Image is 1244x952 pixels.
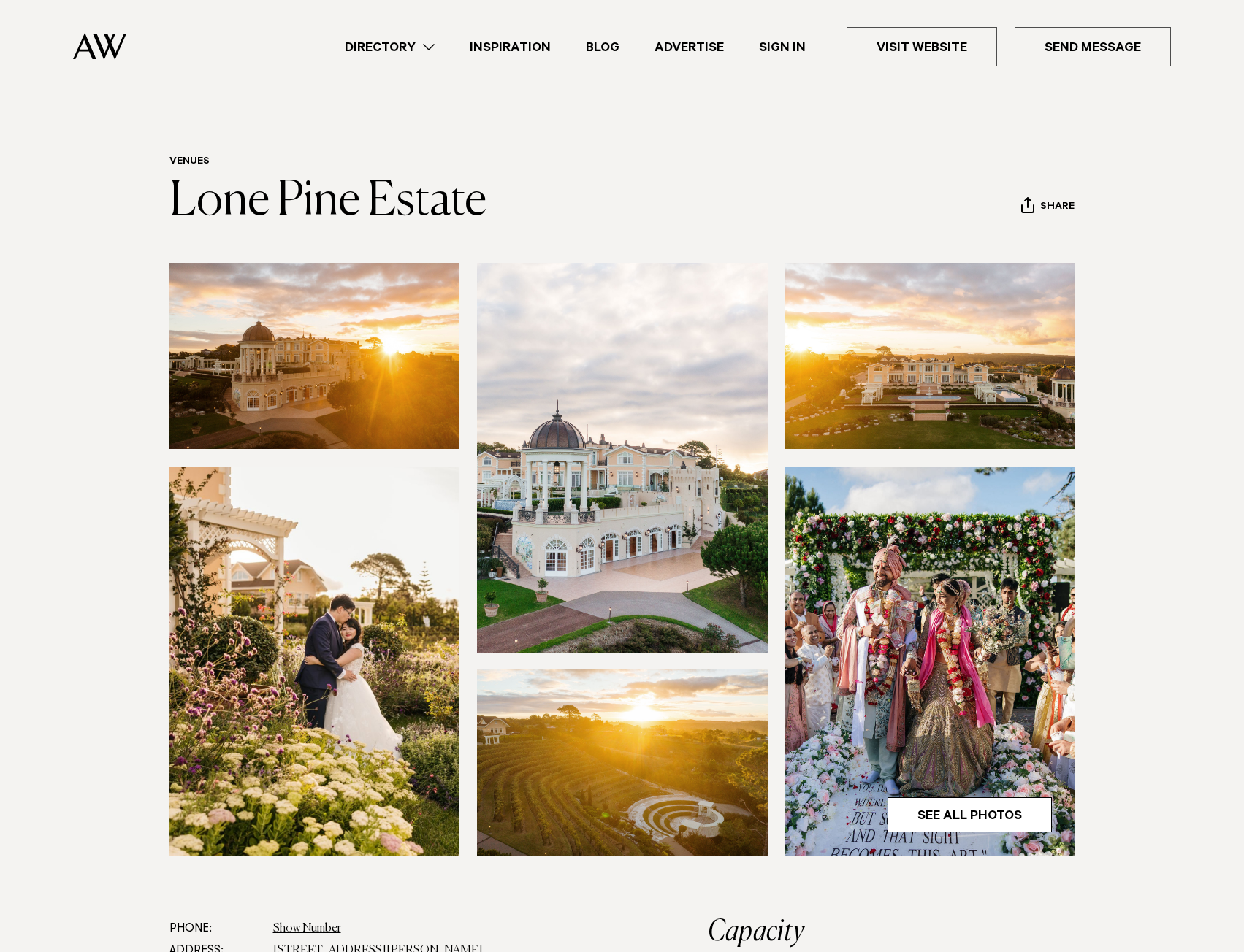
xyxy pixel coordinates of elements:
img: Cultural wedding at Lone Pine Estate [785,467,1076,856]
a: Directory [327,37,452,57]
button: Share [1020,196,1075,218]
h2: Capacity [708,918,1075,947]
img: Auckland Weddings Logo [73,33,126,60]
img: golden hour auckland mansion [169,263,460,449]
a: Blog [568,37,637,57]
a: Advertise [637,37,741,57]
a: Send Message [1015,27,1171,66]
a: Inspiration [452,37,568,57]
a: Show Number [273,923,341,934]
img: Exterior view of Lone Pine Estate [477,263,768,652]
a: See All Photos [888,797,1052,832]
dt: Phone: [169,918,262,940]
a: Lone Pine Estate [169,178,486,225]
span: Share [1040,201,1075,215]
a: Sign In [741,37,823,57]
a: Visit Website [847,27,997,66]
img: Couple in the gardens at Riverhead [169,467,460,856]
img: auckland estate at sunset [785,263,1076,449]
img: tiered gardens auckland venue [477,669,768,856]
a: Venues [169,156,210,168]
